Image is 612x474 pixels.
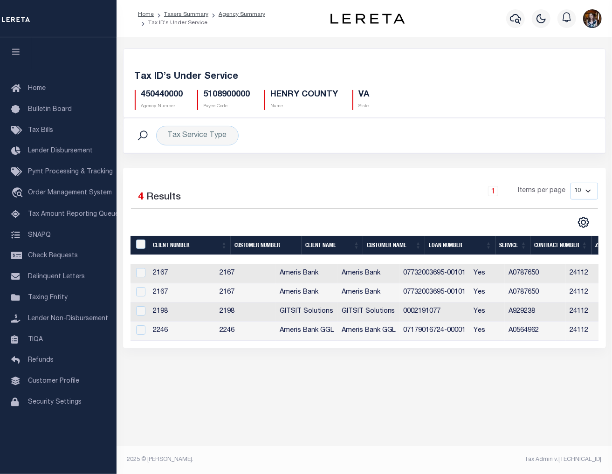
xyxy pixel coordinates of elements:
[28,85,46,92] span: Home
[276,264,338,283] td: Ameris Bank
[505,322,566,341] td: A0564962
[271,90,338,100] h5: HENRY COUNTY
[231,236,302,255] th: Customer Number
[138,192,144,202] span: 4
[330,14,405,24] img: logo-dark.svg
[147,190,181,205] label: Results
[359,90,370,100] h5: VA
[338,264,400,283] td: Ameris Bank
[28,274,85,280] span: Delinquent Letters
[164,12,208,17] a: Taxers Summary
[400,322,470,341] td: 07179016724-00001
[302,236,363,255] th: Client Name: activate to sort column ascending
[495,236,530,255] th: Service: activate to sort column ascending
[518,186,566,196] span: Items per page
[28,316,108,322] span: Lender Non-Disbursement
[149,264,216,283] td: 2167
[271,103,338,110] p: Name
[28,378,79,385] span: Customer Profile
[28,148,93,154] span: Lender Disbursement
[149,236,231,255] th: Client Number: activate to sort column ascending
[216,302,276,322] td: 2198
[216,264,276,283] td: 2167
[425,236,495,255] th: Loan Number: activate to sort column ascending
[141,90,183,100] h5: 450440000
[338,322,400,341] td: Ameris Bank GGL
[363,236,425,255] th: Customer Name: activate to sort column ascending
[28,357,54,364] span: Refunds
[338,283,400,302] td: Ameris Bank
[131,236,150,255] th: &nbsp;
[28,336,43,343] span: TIQA
[276,302,338,322] td: GITSIT Solutions
[359,103,370,110] p: State
[505,302,566,322] td: A929238
[371,455,602,464] div: Tax Admin v.[TECHNICAL_ID]
[488,186,498,196] a: 1
[276,283,338,302] td: Ameris Bank
[149,302,216,322] td: 2198
[470,302,505,322] td: Yes
[470,283,505,302] td: Yes
[204,90,250,100] h5: 5108900000
[138,19,207,27] li: Tax ID’s Under Service
[28,295,68,301] span: Taxing Entity
[28,399,82,405] span: Security Settings
[276,322,338,341] td: Ameris Bank GGL
[400,302,470,322] td: 0002191077
[120,455,364,464] div: 2025 © [PERSON_NAME].
[470,322,505,341] td: Yes
[505,283,566,302] td: A0787650
[566,302,602,322] td: 24112
[338,302,400,322] td: GITSIT Solutions
[28,253,78,259] span: Check Requests
[149,283,216,302] td: 2167
[28,232,51,238] span: SNAPQ
[28,190,112,196] span: Order Management System
[28,169,113,175] span: Pymt Processing & Tracking
[505,264,566,283] td: A0787650
[216,283,276,302] td: 2167
[566,283,602,302] td: 24112
[219,12,265,17] a: Agency Summary
[470,264,505,283] td: Yes
[149,322,216,341] td: 2246
[400,264,470,283] td: 07732003695-00101
[135,71,594,82] h5: Tax ID’s Under Service
[530,236,591,255] th: Contract Number: activate to sort column ascending
[11,187,26,199] i: travel_explore
[566,264,602,283] td: 24112
[400,283,470,302] td: 07732003695-00101
[204,103,250,110] p: Payee Code
[156,126,239,145] div: Tax Service Type
[566,322,602,341] td: 24112
[28,106,72,113] span: Bulletin Board
[138,12,154,17] a: Home
[141,103,183,110] p: Agency Number
[28,211,119,218] span: Tax Amount Reporting Queue
[28,127,53,134] span: Tax Bills
[216,322,276,341] td: 2246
